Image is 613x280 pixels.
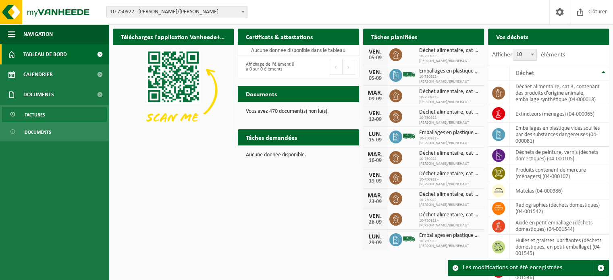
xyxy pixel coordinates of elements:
[402,232,416,246] img: BL-SO-LV
[25,107,45,122] span: Factures
[367,199,383,205] div: 23-09
[367,234,383,240] div: LUN.
[367,131,383,137] div: LUN.
[246,109,351,114] p: Vous avez 470 document(s) non lu(s).
[419,130,480,136] span: Emballages en plastique vides souillés par des substances dangereuses
[23,24,53,44] span: Navigation
[419,54,480,64] span: 10-750922 - [PERSON_NAME]/BRUNEHAUT
[402,129,416,143] img: BL-SO-LV
[367,49,383,55] div: VEN.
[419,68,480,75] span: Emballages en plastique vides souillés par des substances dangereuses
[367,158,383,164] div: 16-09
[367,90,383,96] div: MAR.
[246,152,351,158] p: Aucune donnée disponible.
[419,109,480,116] span: Déchet alimentaire, cat 3, contenant des produits d'origine animale, emballage s...
[367,151,383,158] div: MAR.
[509,164,609,182] td: produits contenant de mercure (ménagers) (04-000107)
[367,76,383,81] div: 05-09
[419,171,480,177] span: Déchet alimentaire, cat 3, contenant des produits d'origine animale, emballage s...
[367,178,383,184] div: 19-09
[419,75,480,84] span: 10-750922 - [PERSON_NAME]/BRUNEHAUT
[515,70,534,77] span: Déchet
[509,81,609,105] td: déchet alimentaire, cat 3, contenant des produits d'origine animale, emballage synthétique (04-00...
[343,59,355,75] button: Next
[367,69,383,76] div: VEN.
[419,48,480,54] span: Déchet alimentaire, cat 3, contenant des produits d'origine animale, emballage s...
[242,58,294,76] div: Affichage de l'élément 0 à 0 sur 0 éléments
[419,239,480,249] span: 10-750922 - [PERSON_NAME]/BRUNEHAUT
[113,45,234,135] img: Download de VHEPlus App
[419,95,480,105] span: 10-750922 - [PERSON_NAME]/BRUNEHAUT
[330,59,343,75] button: Previous
[419,150,480,157] span: Déchet alimentaire, cat 3, contenant des produits d'origine animale, emballage s...
[367,55,383,61] div: 05-09
[238,45,359,56] td: Aucune donnée disponible dans le tableau
[113,29,234,44] h2: Téléchargez l'application Vanheede+ maintenant!
[367,172,383,178] div: VEN.
[107,6,247,18] span: 10-750922 - IPALLE ANTOING/BRUNEHAUT - BRUNEHAUT
[367,213,383,220] div: VEN.
[509,235,609,259] td: huiles et graisses lubrifiantes (déchets domestiques, en petit emballage) (04-001545)
[513,49,537,61] span: 10
[419,177,480,187] span: 10-750922 - [PERSON_NAME]/BRUNEHAUT
[492,52,565,58] label: Afficher éléments
[367,220,383,225] div: 26-09
[419,198,480,207] span: 10-750922 - [PERSON_NAME]/BRUNEHAUT
[367,117,383,122] div: 12-09
[509,147,609,164] td: déchets de peinture, vernis (déchets domestiques) (04-000105)
[23,44,67,64] span: Tableau de bord
[419,116,480,125] span: 10-750922 - [PERSON_NAME]/BRUNEHAUT
[509,217,609,235] td: acide en petit emballage (déchets domestiques) (04-001544)
[23,64,53,85] span: Calendrier
[2,124,107,139] a: Documents
[419,191,480,198] span: Déchet alimentaire, cat 3, contenant des produits d'origine animale, emballage s...
[513,49,536,60] span: 10
[367,110,383,117] div: VEN.
[402,68,416,81] img: BL-SO-LV
[488,29,536,44] h2: Vos déchets
[25,124,51,140] span: Documents
[509,105,609,122] td: extincteurs (ménages) (04-000065)
[509,122,609,147] td: emballages en plastique vides souillés par des substances dangereuses (04-000081)
[238,86,285,102] h2: Documents
[419,212,480,218] span: Déchet alimentaire, cat 3, contenant des produits d'origine animale, emballage s...
[23,85,54,105] span: Documents
[238,29,321,44] h2: Certificats & attestations
[419,136,480,146] span: 10-750922 - [PERSON_NAME]/BRUNEHAUT
[509,199,609,217] td: Radiographies (déchets domestiques) (04-001542)
[367,137,383,143] div: 15-09
[367,240,383,246] div: 29-09
[367,193,383,199] div: MAR.
[363,29,425,44] h2: Tâches planifiées
[419,232,480,239] span: Emballages en plastique vides souillés par des substances dangereuses
[419,218,480,228] span: 10-750922 - [PERSON_NAME]/BRUNEHAUT
[2,107,107,122] a: Factures
[419,157,480,166] span: 10-750922 - [PERSON_NAME]/BRUNEHAUT
[509,182,609,199] td: matelas (04-000386)
[106,6,247,18] span: 10-750922 - IPALLE ANTOING/BRUNEHAUT - BRUNEHAUT
[367,96,383,102] div: 09-09
[238,129,305,145] h2: Tâches demandées
[419,89,480,95] span: Déchet alimentaire, cat 3, contenant des produits d'origine animale, emballage s...
[463,260,593,276] div: Les modifications ont été enregistrées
